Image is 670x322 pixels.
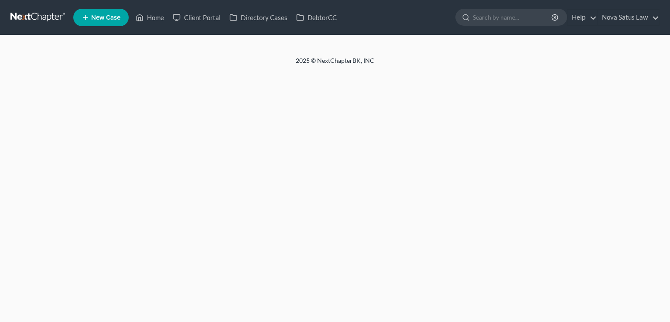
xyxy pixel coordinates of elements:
a: Help [567,10,597,25]
a: Client Portal [168,10,225,25]
div: 2025 © NextChapterBK, INC [86,56,584,72]
a: Directory Cases [225,10,292,25]
span: New Case [91,14,120,21]
a: Nova Satus Law [598,10,659,25]
a: DebtorCC [292,10,341,25]
a: Home [131,10,168,25]
input: Search by name... [473,9,553,25]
